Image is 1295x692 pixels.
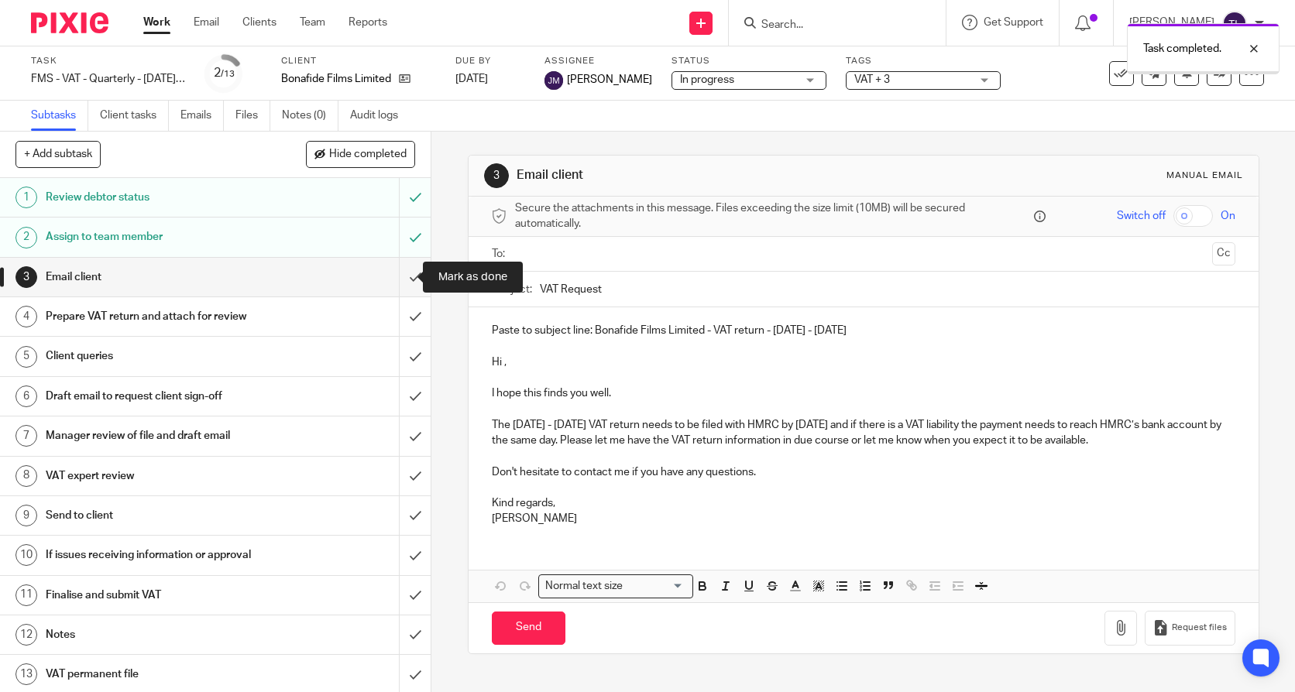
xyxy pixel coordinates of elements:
[1145,611,1235,646] button: Request files
[492,385,1235,401] p: I hope this finds you well.
[46,265,271,289] h1: Email client
[854,74,890,85] span: VAT + 3
[329,149,407,161] span: Hide completed
[15,187,37,208] div: 1
[46,464,271,488] h1: VAT expert review
[15,465,37,487] div: 8
[515,200,1030,232] span: Secure the attachments in this message. Files exceeding the size limit (10MB) will be secured aut...
[1222,11,1247,36] img: svg%3E
[538,574,693,598] div: Search for option
[46,385,271,408] h1: Draft email to request client sign-off
[46,424,271,447] h1: Manager review of file and draft email
[31,101,88,131] a: Subtasks
[517,167,896,183] h1: Email client
[1117,208,1166,224] span: Switch off
[1166,170,1243,182] div: Manual email
[46,225,271,248] h1: Assign to team member
[492,511,1235,526] p: [PERSON_NAME]
[180,101,224,131] a: Emails
[1221,208,1235,224] span: On
[15,306,37,327] div: 4
[46,663,271,686] h1: VAT permanent file
[15,227,37,248] div: 2
[492,495,1235,511] p: Kind regards,
[46,504,271,527] h1: Send to client
[484,163,509,188] div: 3
[15,544,37,566] div: 10
[492,417,1235,449] p: The [DATE] - [DATE] VAT return needs to be filed with HMRC by [DATE] and if there is a VAT liabil...
[46,584,271,607] h1: Finalise and submit VAT
[281,55,436,67] label: Client
[15,624,37,646] div: 12
[15,141,101,167] button: + Add subtask
[15,266,37,288] div: 3
[567,72,652,87] span: [PERSON_NAME]
[350,101,410,131] a: Audit logs
[143,15,170,30] a: Work
[15,584,37,606] div: 11
[100,101,169,131] a: Client tasks
[492,323,1235,338] p: Paste to subject line: Bonafide Films Limited - VAT return - [DATE] - [DATE]
[300,15,325,30] a: Team
[194,15,219,30] a: Email
[31,71,186,87] div: FMS - VAT - Quarterly - June - August, 2025
[542,578,627,594] span: Normal text size
[15,663,37,685] div: 13
[31,71,186,87] div: FMS - VAT - Quarterly - [DATE] - [DATE]
[235,101,270,131] a: Files
[455,74,488,84] span: [DATE]
[306,141,415,167] button: Hide completed
[31,55,186,67] label: Task
[31,12,108,33] img: Pixie
[1143,41,1221,57] p: Task completed.
[492,355,1235,370] p: Hi ,
[281,71,391,87] p: Bonafide Films Limited
[492,611,565,645] input: Send
[15,505,37,526] div: 9
[221,70,235,78] small: /13
[46,344,271,368] h1: Client queries
[492,464,1235,480] p: Don't hesitate to contact me if you have any questions.
[492,282,532,297] label: Subject:
[492,246,509,262] label: To:
[628,578,684,594] input: Search for option
[282,101,338,131] a: Notes (0)
[680,74,734,85] span: In progress
[1172,622,1227,634] span: Request files
[15,385,37,407] div: 6
[455,55,525,67] label: Due by
[15,425,37,447] div: 7
[1212,242,1235,265] button: Cc
[46,305,271,328] h1: Prepare VAT return and attach for review
[46,623,271,646] h1: Notes
[242,15,277,30] a: Clients
[214,64,235,82] div: 2
[46,186,271,209] h1: Review debtor status
[46,543,271,567] h1: If issues receiving information or approval
[349,15,387,30] a: Reports
[544,71,563,90] img: svg%3E
[15,346,37,368] div: 5
[544,55,652,67] label: Assignee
